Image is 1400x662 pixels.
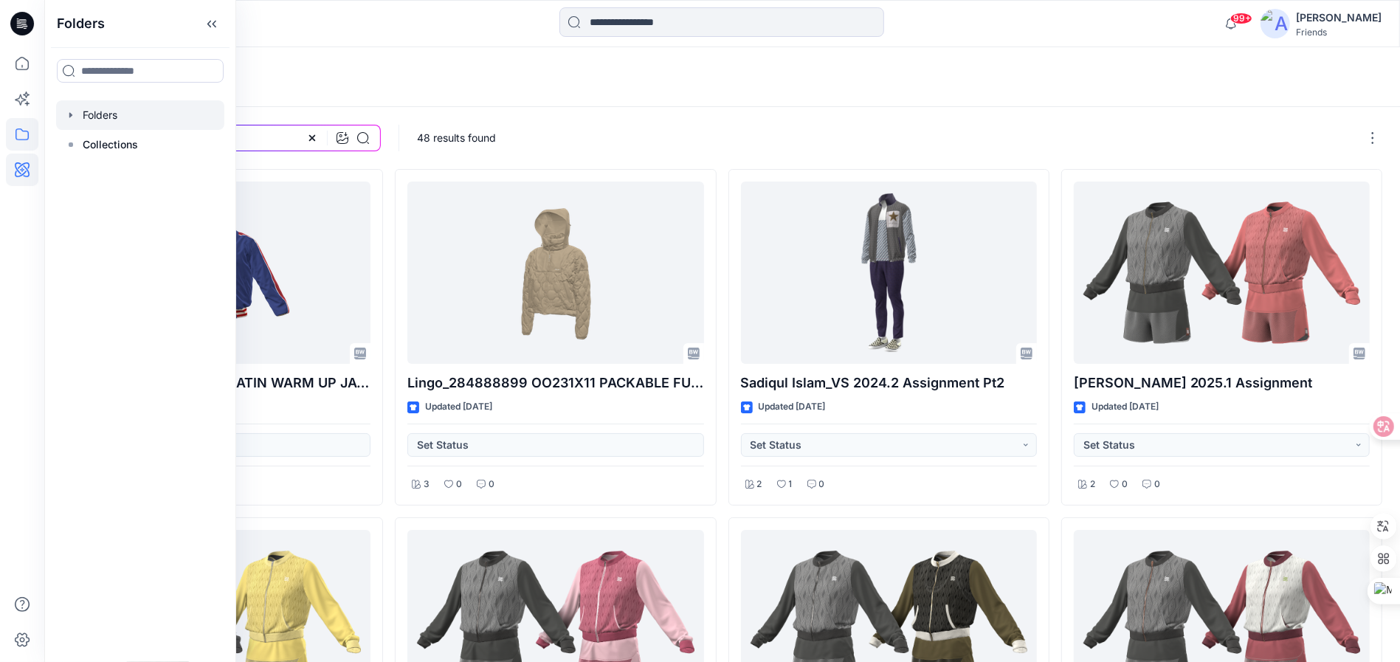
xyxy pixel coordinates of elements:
[1296,27,1382,38] div: Friends
[757,477,762,492] p: 2
[1154,477,1160,492] p: 0
[1090,477,1095,492] p: 2
[424,477,430,492] p: 3
[1092,399,1159,415] p: Updated [DATE]
[1230,13,1252,24] span: 99+
[759,399,826,415] p: Updated [DATE]
[741,182,1037,364] a: Sadiqul Islam_VS 2024.2 Assignment Pt2
[417,130,496,145] p: 48 results found
[741,373,1037,393] p: Sadiqul Islam_VS 2024.2 Assignment Pt2
[1261,9,1290,38] img: avatar
[83,136,138,154] p: Collections
[1074,373,1370,393] p: [PERSON_NAME] 2025.1 Assignment
[1122,477,1128,492] p: 0
[425,399,492,415] p: Updated [DATE]
[789,477,793,492] p: 1
[819,477,825,492] p: 0
[1296,9,1382,27] div: [PERSON_NAME]
[489,477,494,492] p: 0
[407,182,703,364] a: Lingo_284888899 OO231X11 PACKABLE FULL ZIP_Revised_2024
[456,477,462,492] p: 0
[407,373,703,393] p: Lingo_284888899 OO231X11 PACKABLE FULL ZIP_Revised_2024
[1074,182,1370,364] a: Viola Karaghiozis_VS 2025.1 Assignment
